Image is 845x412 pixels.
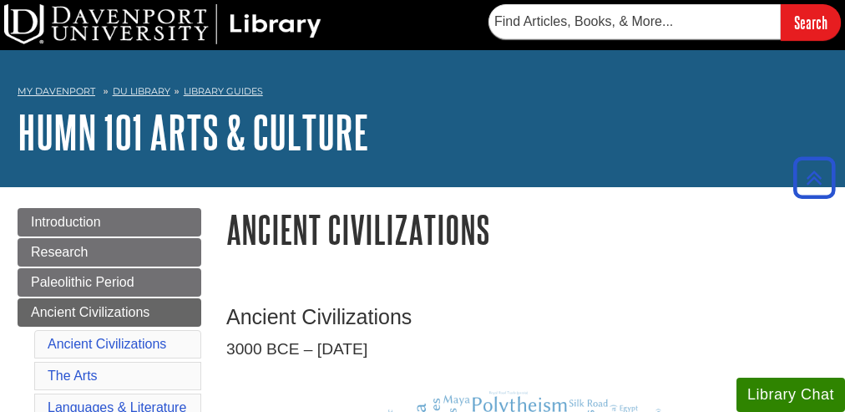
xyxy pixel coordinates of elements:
span: Research [31,245,88,259]
p: 3000 BCE – [DATE] [226,338,827,362]
a: Library Guides [184,85,263,97]
button: Library Chat [736,378,845,412]
nav: breadcrumb [18,80,827,107]
span: Paleolithic Period [31,275,134,289]
a: DU Library [113,85,170,97]
a: HUMN 101 Arts & Culture [18,106,369,158]
img: DU Library [4,4,321,44]
input: Find Articles, Books, & More... [488,4,781,39]
h1: Ancient Civilizations [226,208,827,251]
a: My Davenport [18,84,95,99]
h3: Ancient Civilizations [226,305,827,329]
form: Searches DU Library's articles, books, and more [488,4,841,40]
a: The Arts [48,369,98,383]
span: Ancient Civilizations [31,305,149,319]
span: Introduction [31,215,101,229]
a: Research [18,238,201,267]
a: Ancient Civilizations [18,298,201,327]
a: Paleolithic Period [18,268,201,297]
a: Back to Top [787,166,841,189]
a: Ancient Civilizations [48,337,166,351]
a: Introduction [18,208,201,237]
input: Search [781,4,841,40]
